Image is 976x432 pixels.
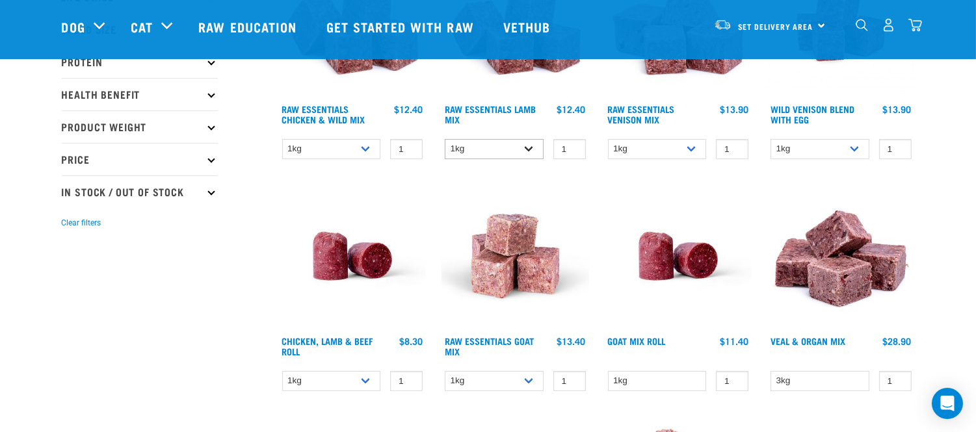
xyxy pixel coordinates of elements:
a: Chicken, Lamb & Beef Roll [282,338,373,353]
div: $13.40 [557,336,586,346]
img: home-icon-1@2x.png [856,19,868,31]
div: $12.40 [394,104,423,114]
div: $12.40 [557,104,586,114]
a: Goat Mix Roll [608,338,666,343]
div: $13.90 [720,104,748,114]
div: $28.90 [883,336,912,346]
a: Raw Essentials Lamb Mix [445,107,536,121]
input: 1 [879,371,912,391]
a: Cat [131,17,153,36]
a: Vethub [490,1,567,53]
a: Wild Venison Blend with Egg [771,107,854,121]
a: Get started with Raw [313,1,490,53]
input: 1 [553,371,586,391]
input: 1 [390,371,423,391]
p: Price [62,143,218,175]
a: Raw Essentials Goat Mix [445,338,534,353]
img: Goat M Ix 38448 [442,183,589,330]
div: $8.30 [399,336,423,346]
input: 1 [716,139,748,159]
a: Raw Essentials Chicken & Wild Mix [282,107,365,121]
input: 1 [716,371,748,391]
img: van-moving.png [714,19,732,31]
p: Protein [62,45,218,78]
img: 1158 Veal Organ Mix 01 [767,183,915,330]
img: user.png [882,18,895,32]
input: 1 [553,139,586,159]
a: Raw Essentials Venison Mix [608,107,675,121]
div: Open Intercom Messenger [932,388,963,419]
span: Set Delivery Area [738,24,813,29]
p: In Stock / Out Of Stock [62,175,218,208]
div: $13.90 [883,104,912,114]
a: Veal & Organ Mix [771,338,845,343]
input: 1 [390,139,423,159]
a: Raw Education [185,1,313,53]
input: 1 [879,139,912,159]
img: Raw Essentials Chicken Lamb Beef Bulk Minced Raw Dog Food Roll Unwrapped [279,183,427,330]
img: home-icon@2x.png [908,18,922,32]
a: Dog [62,17,85,36]
img: Raw Essentials Chicken Lamb Beef Bulk Minced Raw Dog Food Roll Unwrapped [605,183,752,330]
p: Product Weight [62,110,218,143]
button: Clear filters [62,217,101,229]
p: Health Benefit [62,78,218,110]
div: $11.40 [720,336,748,346]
